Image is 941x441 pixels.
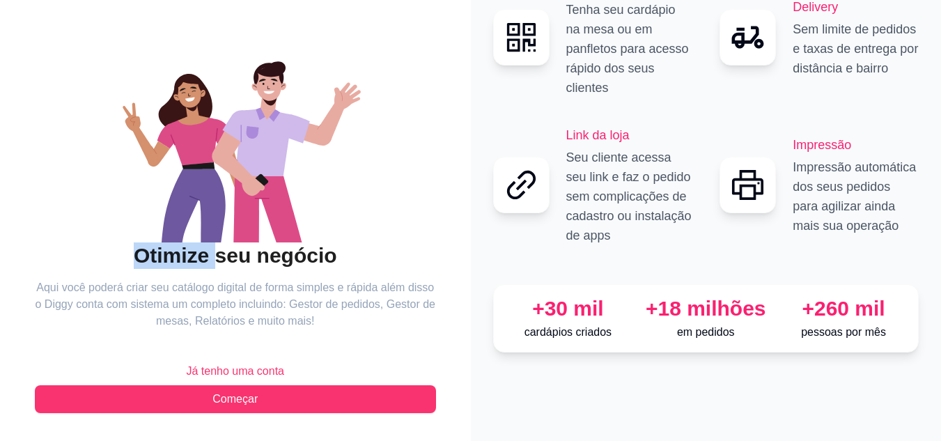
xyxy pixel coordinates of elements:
h2: Link da loja [566,125,692,145]
p: pessoas por mês [780,324,907,341]
div: +260 mil [780,296,907,321]
h2: Impressão [793,135,919,155]
button: Começar [35,385,436,413]
p: Impressão automática dos seus pedidos para agilizar ainda mais sua operação [793,157,919,235]
span: Começar [212,391,258,408]
button: Já tenho uma conta [35,357,436,385]
h2: Otimize seu negócio [35,242,436,269]
p: Sem limite de pedidos e taxas de entrega por distância e bairro [793,20,919,78]
div: animation [35,33,436,242]
article: Aqui você poderá criar seu catálogo digital de forma simples e rápida além disso o Diggy conta co... [35,279,436,330]
p: em pedidos [642,324,769,341]
span: Já tenho uma conta [186,363,284,380]
p: Seu cliente acessa seu link e faz o pedido sem complicações de cadastro ou instalação de apps [566,148,692,245]
div: +30 mil [505,296,632,321]
div: +18 milhões [642,296,769,321]
p: cardápios criados [505,324,632,341]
